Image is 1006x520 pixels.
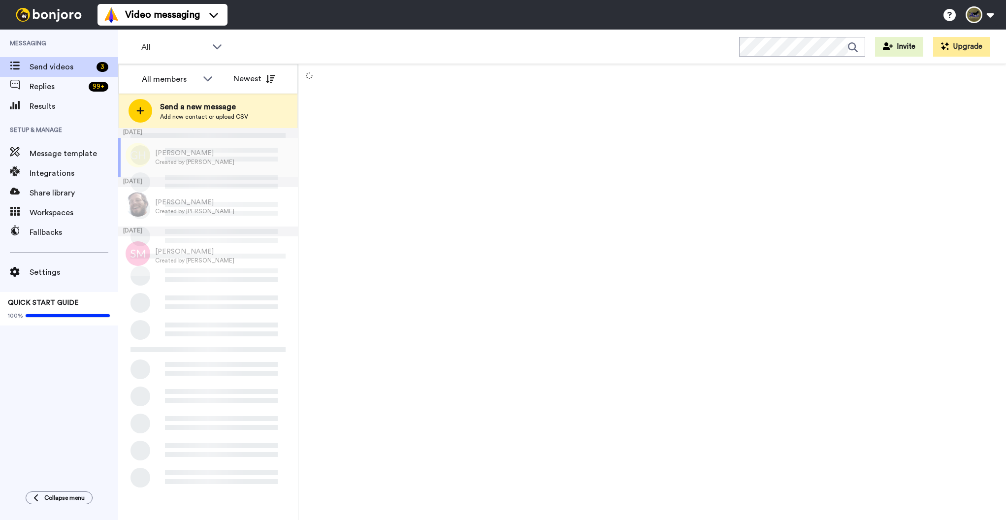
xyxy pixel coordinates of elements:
[125,8,200,22] span: Video messaging
[30,61,93,73] span: Send videos
[141,41,207,53] span: All
[30,187,118,199] span: Share library
[155,197,234,207] span: [PERSON_NAME]
[89,82,108,92] div: 99 +
[160,113,248,121] span: Add new contact or upload CSV
[118,128,298,138] div: [DATE]
[30,227,118,238] span: Fallbacks
[160,101,248,113] span: Send a new message
[155,207,234,215] span: Created by [PERSON_NAME]
[155,257,234,264] span: Created by [PERSON_NAME]
[126,192,150,217] img: 2a9e8ee9-dcc7-4356-bf45-ba26d1435251.jpg
[30,167,118,179] span: Integrations
[933,37,990,57] button: Upgrade
[126,241,150,266] img: sm.png
[97,62,108,72] div: 3
[155,158,234,166] span: Created by [PERSON_NAME]
[118,177,298,187] div: [DATE]
[226,69,283,89] button: Newest
[126,143,150,167] img: gh.png
[44,494,85,502] span: Collapse menu
[30,100,118,112] span: Results
[8,312,23,320] span: 100%
[30,266,118,278] span: Settings
[103,7,119,23] img: vm-color.svg
[118,227,298,236] div: [DATE]
[30,207,118,219] span: Workspaces
[30,81,85,93] span: Replies
[26,491,93,504] button: Collapse menu
[12,8,86,22] img: bj-logo-header-white.svg
[155,247,234,257] span: [PERSON_NAME]
[30,148,118,160] span: Message template
[875,37,923,57] button: Invite
[8,299,79,306] span: QUICK START GUIDE
[142,73,198,85] div: All members
[155,148,234,158] span: [PERSON_NAME]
